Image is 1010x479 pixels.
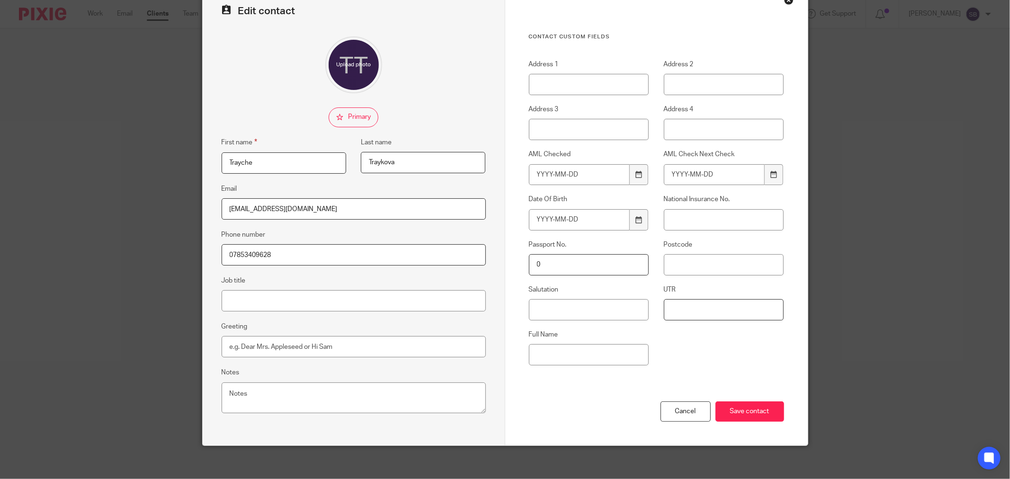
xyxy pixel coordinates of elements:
input: Save contact [715,401,784,422]
label: Greeting [222,322,248,331]
label: Postcode [664,240,784,249]
label: AML Checked [529,150,649,159]
input: YYYY-MM-DD [664,164,765,186]
label: First name [222,137,258,148]
label: Phone number [222,230,266,239]
label: Salutation [529,285,649,294]
h2: Edit contact [222,5,486,18]
input: e.g. Dear Mrs. Appleseed or Hi Sam [222,336,486,357]
label: Passport No. [529,240,649,249]
label: UTR [664,285,784,294]
label: Address 3 [529,105,649,114]
label: Address 2 [664,60,784,69]
div: Cancel [661,401,711,422]
label: Job title [222,276,246,285]
input: YYYY-MM-DD [529,164,630,186]
label: AML Check Next Check [664,150,784,159]
label: Last name [361,138,392,147]
label: Date Of Birth [529,195,649,204]
label: Full Name [529,330,649,339]
label: Address 4 [664,105,784,114]
label: Email [222,184,237,194]
h3: Contact Custom fields [529,33,784,41]
input: YYYY-MM-DD [529,209,630,231]
label: Notes [222,368,240,377]
label: Address 1 [529,60,649,69]
label: National Insurance No. [664,195,784,204]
